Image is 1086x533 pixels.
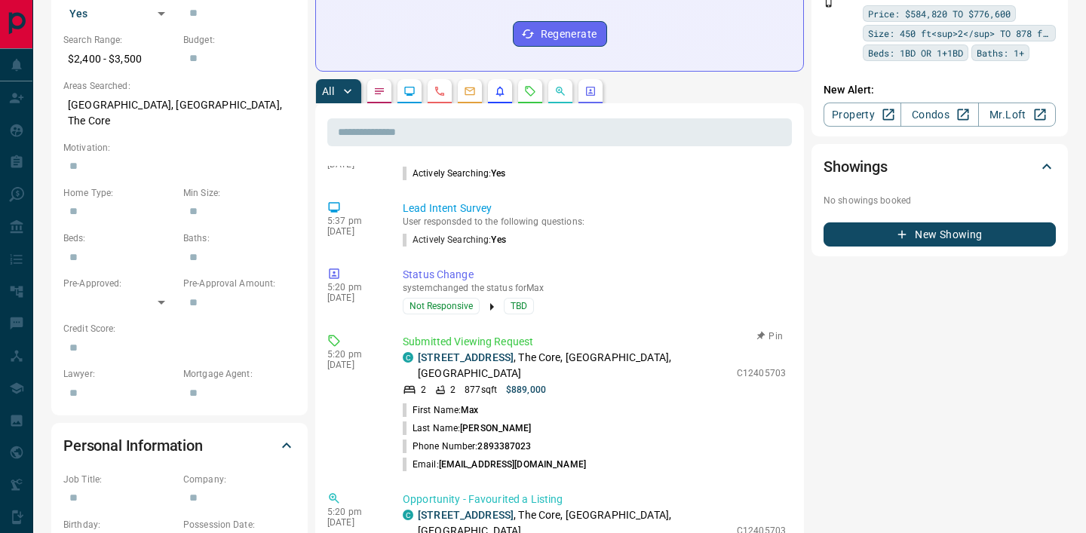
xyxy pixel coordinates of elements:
p: Birthday: [63,518,176,531]
p: First Name: [403,403,479,417]
p: New Alert: [824,82,1056,98]
div: Personal Information [63,427,296,464]
p: All [322,86,334,96]
p: Mortgage Agent: [183,367,296,381]
svg: Calls [434,85,446,97]
p: No showings booked [824,194,1056,207]
p: [GEOGRAPHIC_DATA], [GEOGRAPHIC_DATA], The Core [63,93,296,133]
span: Yes [491,234,505,245]
svg: Listing Alerts [494,85,506,97]
p: actively searching : [403,234,506,247]
p: Possession Date: [183,518,296,531]
div: Showings [824,149,1056,185]
p: Credit Score: [63,322,296,335]
span: Max [461,405,478,415]
h2: Personal Information [63,433,203,458]
p: Pre-Approval Amount: [183,277,296,290]
a: Property [824,103,901,127]
p: Budget: [183,33,296,47]
p: 5:20 pm [327,349,380,360]
p: 877 sqft [465,383,497,397]
p: Status Change [403,267,786,283]
span: 2893387023 [477,441,531,452]
p: Company: [183,473,296,486]
span: Beds: 1BD OR 1+1BD [868,45,963,60]
span: TBD [511,299,527,314]
p: Email: [403,458,586,471]
svg: Emails [464,85,476,97]
svg: Agent Actions [584,85,597,97]
p: Lead Intent Survey [403,201,786,216]
p: Submitted Viewing Request [403,334,786,350]
svg: Notes [373,85,385,97]
p: Baths: [183,231,296,245]
div: condos.ca [403,510,413,520]
p: [DATE] [327,517,380,528]
p: Actively Searching : [403,167,506,180]
svg: Opportunities [554,85,566,97]
p: Search Range: [63,33,176,47]
button: New Showing [824,222,1056,247]
span: Baths: 1+ [977,45,1024,60]
p: 2 [421,383,426,397]
p: , The Core, [GEOGRAPHIC_DATA], [GEOGRAPHIC_DATA] [418,350,729,381]
div: condos.ca [403,352,413,363]
a: Condos [900,103,978,127]
p: User responsded to the following questions: [403,216,786,227]
p: Beds: [63,231,176,245]
span: Size: 450 ft<sup>2</sup> TO 878 ft<sup>2</sup> [868,26,1051,41]
p: 5:20 pm [327,507,380,517]
p: $2,400 - $3,500 [63,47,176,72]
p: system changed the status for Max [403,283,786,293]
p: Job Title: [63,473,176,486]
p: Last Name: [403,421,532,435]
p: $889,000 [506,383,546,397]
a: [STREET_ADDRESS] [418,509,514,521]
p: Home Type: [63,186,176,200]
p: Opportunity - Favourited a Listing [403,492,786,507]
span: Yes [491,168,505,179]
span: [EMAIL_ADDRESS][DOMAIN_NAME] [439,459,586,470]
p: [DATE] [327,293,380,303]
p: 2 [450,383,456,397]
button: Regenerate [513,21,607,47]
p: Areas Searched: [63,79,296,93]
p: [DATE] [327,360,380,370]
button: Pin [748,329,792,343]
a: Mr.Loft [978,103,1056,127]
p: C12405703 [737,366,786,380]
div: Yes [63,2,176,26]
p: 5:20 pm [327,282,380,293]
svg: Requests [524,85,536,97]
p: Lawyer: [63,367,176,381]
a: [STREET_ADDRESS] [418,351,514,363]
p: Min Size: [183,186,296,200]
p: Motivation: [63,141,296,155]
span: Price: $584,820 TO $776,600 [868,6,1011,21]
p: [DATE] [327,226,380,237]
span: Not Responsive [410,299,473,314]
svg: Lead Browsing Activity [403,85,416,97]
p: 5:37 pm [327,216,380,226]
span: [PERSON_NAME] [460,423,531,433]
p: Phone Number: [403,440,532,453]
h2: Showings [824,155,888,179]
p: Pre-Approved: [63,277,176,290]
